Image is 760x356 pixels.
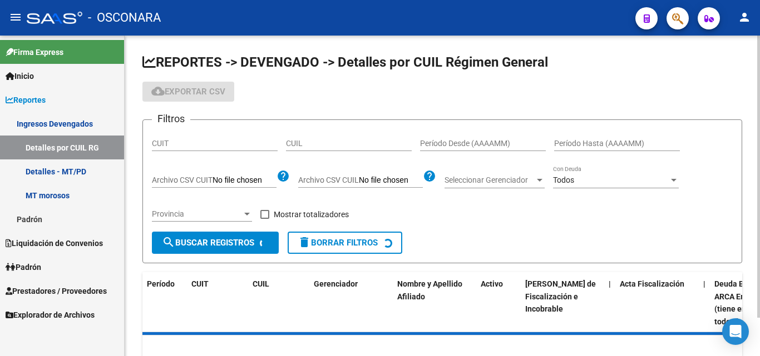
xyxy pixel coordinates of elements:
[6,285,107,297] span: Prestadores / Proveedores
[142,272,187,334] datatable-header-cell: Período
[6,46,63,58] span: Firma Express
[521,272,604,334] datatable-header-cell: Deuda Bruta Neto de Fiscalización e Incobrable
[722,318,749,345] div: Open Intercom Messenger
[152,209,242,219] span: Provincia
[162,235,175,249] mat-icon: search
[604,272,615,334] datatable-header-cell: |
[6,261,41,273] span: Padrón
[162,238,254,248] span: Buscar Registros
[191,279,209,288] span: CUIT
[298,235,311,249] mat-icon: delete
[277,169,290,183] mat-icon: help
[298,176,359,184] span: Archivo CSV CUIL
[6,94,46,106] span: Reportes
[274,208,349,221] span: Mostrar totalizadores
[481,279,503,288] span: Activo
[248,272,309,334] datatable-header-cell: CUIL
[187,272,248,334] datatable-header-cell: CUIT
[147,279,175,288] span: Período
[142,54,548,70] span: REPORTES -> DEVENGADO -> Detalles por CUIL Régimen General
[151,87,225,97] span: Exportar CSV
[253,279,269,288] span: CUIL
[703,279,705,288] span: |
[213,176,277,185] input: Archivo CSV CUIT
[445,176,535,185] span: Seleccionar Gerenciador
[6,237,103,249] span: Liquidación de Convenios
[609,279,611,288] span: |
[699,272,710,334] datatable-header-cell: |
[359,176,423,185] input: Archivo CSV CUIL
[152,176,213,184] span: Archivo CSV CUIT
[6,70,34,82] span: Inicio
[314,279,358,288] span: Gerenciador
[88,6,161,30] span: - OSCONARA
[152,232,279,254] button: Buscar Registros
[738,11,751,24] mat-icon: person
[9,11,22,24] mat-icon: menu
[142,82,234,102] button: Exportar CSV
[288,232,402,254] button: Borrar Filtros
[151,84,165,98] mat-icon: cloud_download
[397,279,462,301] span: Nombre y Apellido Afiliado
[309,272,393,334] datatable-header-cell: Gerenciador
[423,169,436,183] mat-icon: help
[615,272,699,334] datatable-header-cell: Acta Fiscalización
[476,272,521,334] datatable-header-cell: Activo
[298,238,378,248] span: Borrar Filtros
[152,111,190,127] h3: Filtros
[525,279,596,314] span: [PERSON_NAME] de Fiscalización e Incobrable
[553,176,574,184] span: Todos
[620,279,684,288] span: Acta Fiscalización
[6,309,95,321] span: Explorador de Archivos
[393,272,476,334] datatable-header-cell: Nombre y Apellido Afiliado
